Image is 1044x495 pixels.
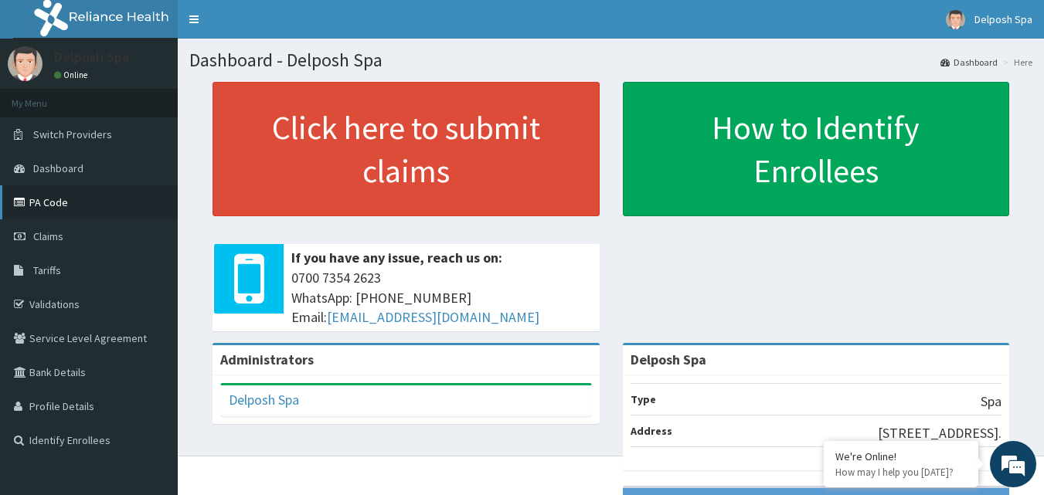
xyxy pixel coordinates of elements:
b: Administrators [220,351,314,368]
a: Dashboard [940,56,998,69]
b: Type [631,392,656,406]
img: User Image [8,46,43,81]
a: How to Identify Enrollees [623,82,1010,216]
a: Online [54,70,91,80]
div: We're Online! [835,449,967,463]
span: Switch Providers [33,127,112,141]
a: Click here to submit claims [213,82,600,216]
p: Delposh Spa [54,50,129,64]
strong: Delposh Spa [631,351,706,368]
p: [STREET_ADDRESS]. [878,423,1001,443]
span: Tariffs [33,263,61,277]
h1: Dashboard - Delposh Spa [189,50,1032,70]
li: Here [999,56,1032,69]
span: Delposh Spa [974,12,1032,26]
span: Claims [33,229,63,243]
b: Address [631,424,672,438]
a: Delposh Spa [229,391,299,409]
img: User Image [946,10,965,29]
p: How may I help you today? [835,466,967,479]
b: If you have any issue, reach us on: [291,249,502,266]
span: 0700 7354 2623 WhatsApp: [PHONE_NUMBER] Email: [291,268,592,327]
a: [EMAIL_ADDRESS][DOMAIN_NAME] [327,308,539,326]
p: Spa [981,392,1001,412]
span: Dashboard [33,161,83,175]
